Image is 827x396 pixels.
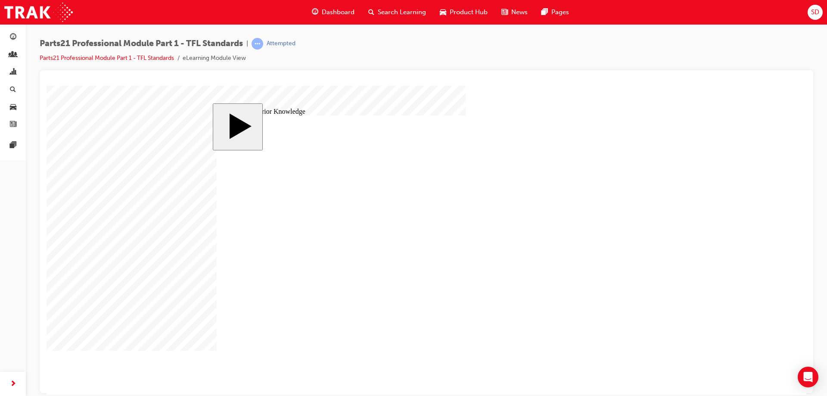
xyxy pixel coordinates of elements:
a: news-iconNews [494,3,535,21]
div: Attempted [267,40,295,48]
span: news-icon [501,7,508,18]
span: pages-icon [10,142,16,150]
a: search-iconSearch Learning [361,3,433,21]
span: pages-icon [541,7,548,18]
a: guage-iconDashboard [305,3,361,21]
button: Start [166,18,216,65]
span: news-icon [10,121,16,129]
span: News [511,7,528,17]
span: | [246,39,248,49]
span: Parts21 Professional Module Part 1 - TFL Standards [40,39,243,49]
span: search-icon [10,86,16,94]
span: next-icon [10,379,16,390]
div: Open Intercom Messenger [798,367,818,387]
span: Search Learning [378,7,426,17]
span: Pages [551,7,569,17]
button: SD [808,5,823,20]
span: Dashboard [322,7,354,17]
span: SD [811,7,819,17]
span: learningRecordVerb_ATTEMPT-icon [252,38,263,50]
span: chart-icon [10,69,16,76]
a: pages-iconPages [535,3,576,21]
span: guage-icon [10,34,16,41]
a: car-iconProduct Hub [433,3,494,21]
span: guage-icon [312,7,318,18]
span: car-icon [440,7,446,18]
span: people-icon [10,51,16,59]
span: Product Hub [450,7,488,17]
a: Parts21 Professional Module Part 1 - TFL Standards [40,54,174,62]
span: search-icon [368,7,374,18]
img: Trak [4,3,73,22]
span: car-icon [10,103,16,111]
li: eLearning Module View [183,53,246,63]
div: Parts 21 Professionals 1-6 Start Course [166,18,594,291]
